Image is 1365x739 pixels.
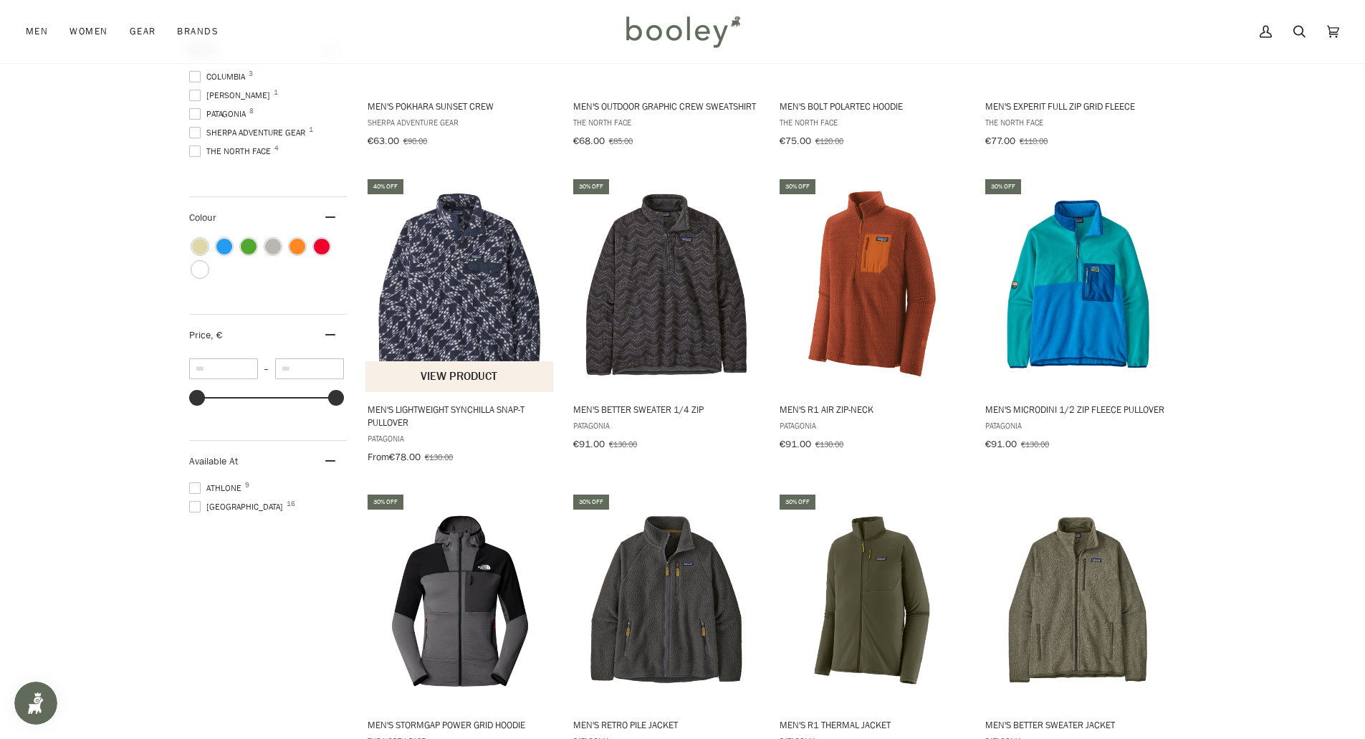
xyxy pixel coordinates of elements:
span: Colour: Green [241,239,257,254]
span: Men's Better Sweater 1/4 Zip [573,403,759,416]
span: Men's Bolt Polartec Hoodie [780,100,965,113]
button: View product [365,361,554,392]
span: Brands [177,24,219,39]
span: 16 [287,500,295,507]
img: Booley [620,11,745,52]
span: The North Face [780,116,965,128]
span: The North Face [573,116,759,128]
span: Men [26,24,48,39]
div: 30% off [368,495,403,510]
span: €63.00 [368,134,399,148]
a: Men's R1 Air Zip-Neck [777,177,967,455]
span: Colour: Beige [192,239,208,254]
span: €85.00 [609,135,633,147]
span: Colour: Grey [265,239,281,254]
span: €78.00 [389,450,421,464]
span: Men's R1 Air Zip-Neck [780,403,965,416]
span: €77.00 [985,134,1015,148]
div: 30% off [780,179,815,194]
span: Colour: Orange [289,239,305,254]
span: 1 [274,89,278,96]
span: Athlone [189,482,246,495]
img: The North Face Men's Stormgap Power Grid Hoodie Smoked Pearl / TNF Black - Booley Galway [365,505,555,695]
img: Patagonia Men's R1 Air Zip-Neck Burnished Red - Booley Galway [777,189,967,379]
span: €91.00 [573,437,605,451]
div: 30% off [573,179,609,194]
span: Men's Experit Full Zip Grid Fleece [985,100,1171,113]
span: Sherpa Adventure Gear [189,126,310,139]
a: Men's Lightweight Synchilla Snap-T Pullover [365,177,555,468]
span: Colour: Red [314,239,330,254]
span: – [258,363,275,375]
span: 3 [249,70,253,77]
span: €91.00 [780,437,811,451]
span: €110.00 [1020,135,1048,147]
span: Available At [189,454,238,468]
span: 4 [274,145,279,152]
span: Colour: White [192,262,208,277]
div: 40% off [368,179,403,194]
input: Maximum value [275,358,344,379]
span: Patagonia [573,419,759,432]
iframe: Button to open loyalty program pop-up [14,682,57,725]
span: , € [211,328,222,342]
span: 1 [309,126,313,133]
span: Men's Microdini 1/2 Zip Fleece Pullover [985,403,1171,416]
span: Sherpa Adventure Gear [368,116,553,128]
a: Men's Better Sweater 1/4 Zip [571,177,761,455]
span: Price [189,328,222,342]
span: The North Face [189,145,275,158]
span: Men's Retro Pile Jacket [573,718,759,731]
div: 30% off [985,179,1021,194]
span: 8 [249,108,254,115]
span: Colour: Blue [216,239,232,254]
img: Patagonia Men's Better Sweater Jacket River Rock Green - Booley Galway [983,505,1173,695]
span: €120.00 [815,135,843,147]
a: Men's Microdini 1/2 Zip Fleece Pullover [983,177,1173,455]
span: Columbia [189,70,249,83]
span: Men's Pokhara Sunset Crew [368,100,553,113]
img: Patagonia Men's Retro Pile Jacket Forge Grey - Booley Galway [571,505,761,695]
span: €130.00 [815,438,843,450]
img: Patagonia Men's Better Sweater 1/4 Zip Island Escape / Forge Grey - Booley Galway [571,189,761,379]
div: 30% off [780,495,815,510]
span: Men's Stormgap Power Grid Hoodie [368,718,553,731]
span: €90.00 [403,135,427,147]
span: €75.00 [780,134,811,148]
span: From [368,450,389,464]
span: Men's Outdoor Graphic Crew Sweatshirt [573,100,759,113]
img: Patagonia Men's Lightweight Synchilla Snap-T Pullover Synched Flight / New Navy - Booley Galway [365,189,555,379]
div: 30% off [573,495,609,510]
span: 9 [245,482,249,489]
span: Patagonia [189,108,250,120]
span: [GEOGRAPHIC_DATA] [189,500,287,513]
span: Patagonia [780,419,965,432]
span: Men's Lightweight Synchilla Snap-T Pullover [368,403,553,429]
span: Patagonia [985,419,1171,432]
span: €68.00 [573,134,605,148]
span: Patagonia [368,432,553,444]
input: Minimum value [189,358,258,379]
span: Men's R1 Thermal Jacket [780,718,965,731]
span: €130.00 [425,451,453,463]
span: The North Face [985,116,1171,128]
span: €130.00 [609,438,637,450]
span: Colour [189,211,227,224]
span: €130.00 [1021,438,1049,450]
span: [PERSON_NAME] [189,89,274,102]
span: Women [70,24,107,39]
span: Men's Better Sweater Jacket [985,718,1171,731]
span: Gear [130,24,156,39]
span: €91.00 [985,437,1017,451]
img: Patagonia Men's Microdini 1/2 Zip Fleece Pullover Vessel Blue - Booley Galway [983,189,1173,379]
